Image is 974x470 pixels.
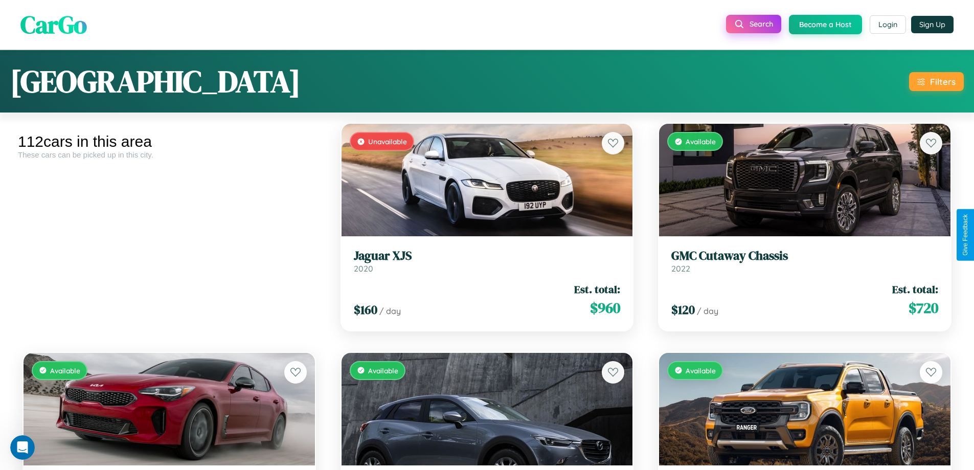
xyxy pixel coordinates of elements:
span: Est. total: [892,282,938,297]
span: / day [379,306,401,316]
span: Unavailable [368,137,407,146]
span: / day [697,306,718,316]
span: Available [368,366,398,375]
span: $ 160 [354,301,377,318]
button: Login [870,15,906,34]
span: 2020 [354,263,373,274]
span: $ 960 [590,298,620,318]
span: Est. total: [574,282,620,297]
span: Available [686,366,716,375]
button: Search [726,15,781,33]
span: Available [50,366,80,375]
h3: GMC Cutaway Chassis [671,249,938,263]
iframe: Intercom live chat [10,435,35,460]
span: CarGo [20,8,87,41]
div: Filters [930,76,956,87]
span: 2022 [671,263,690,274]
a: Jaguar XJS2020 [354,249,621,274]
a: GMC Cutaway Chassis2022 [671,249,938,274]
h3: Jaguar XJS [354,249,621,263]
h1: [GEOGRAPHIC_DATA] [10,60,301,102]
div: 112 cars in this area [18,133,321,150]
span: Search [750,19,773,29]
button: Filters [909,72,964,91]
span: $ 120 [671,301,695,318]
div: These cars can be picked up in this city. [18,150,321,159]
div: Give Feedback [962,214,969,256]
span: Available [686,137,716,146]
button: Become a Host [789,15,862,34]
button: Sign Up [911,16,954,33]
span: $ 720 [909,298,938,318]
